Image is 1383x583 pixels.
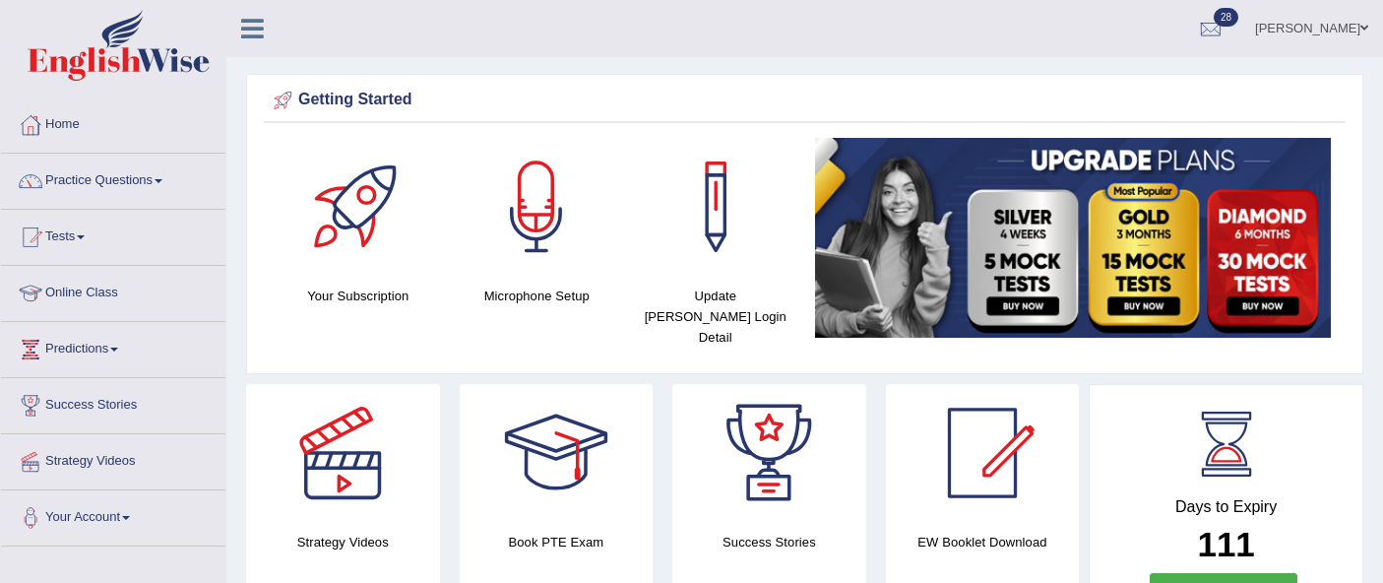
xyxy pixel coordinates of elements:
[1111,498,1341,516] h4: Days to Expiry
[672,532,866,552] h4: Success Stories
[1197,525,1254,563] b: 111
[1,210,225,259] a: Tests
[1,490,225,540] a: Your Account
[886,532,1080,552] h4: EW Booklet Download
[269,86,1341,115] div: Getting Started
[815,138,1332,338] img: small5.jpg
[246,532,440,552] h4: Strategy Videos
[1,378,225,427] a: Success Stories
[458,286,617,306] h4: Microphone Setup
[636,286,795,348] h4: Update [PERSON_NAME] Login Detail
[279,286,438,306] h4: Your Subscription
[1,266,225,315] a: Online Class
[1,434,225,484] a: Strategy Videos
[460,532,654,552] h4: Book PTE Exam
[1,322,225,371] a: Predictions
[1214,8,1238,27] span: 28
[1,97,225,147] a: Home
[1,154,225,203] a: Practice Questions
